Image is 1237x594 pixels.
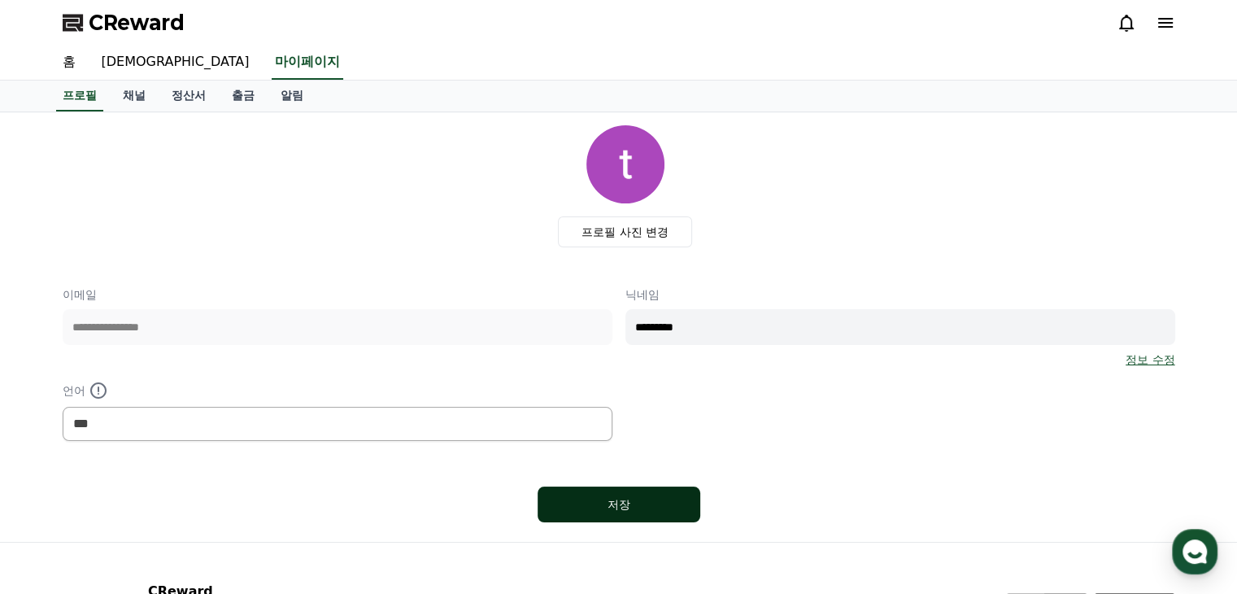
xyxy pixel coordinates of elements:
[51,483,61,496] span: 홈
[159,81,219,111] a: 정산서
[1126,352,1174,368] a: 정보 수정
[586,125,664,203] img: profile_image
[107,459,210,500] a: 대화
[63,381,612,400] p: 언어
[89,10,185,36] span: CReward
[63,10,185,36] a: CReward
[50,46,89,80] a: 홈
[56,81,103,111] a: 프로필
[219,81,268,111] a: 출금
[89,46,263,80] a: [DEMOGRAPHIC_DATA]
[251,483,271,496] span: 설정
[210,459,312,500] a: 설정
[149,484,168,497] span: 대화
[63,286,612,303] p: 이메일
[268,81,316,111] a: 알림
[5,459,107,500] a: 홈
[558,216,692,247] label: 프로필 사진 변경
[110,81,159,111] a: 채널
[570,496,668,513] div: 저장
[625,286,1175,303] p: 닉네임
[538,487,700,522] button: 저장
[272,46,343,80] a: 마이페이지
